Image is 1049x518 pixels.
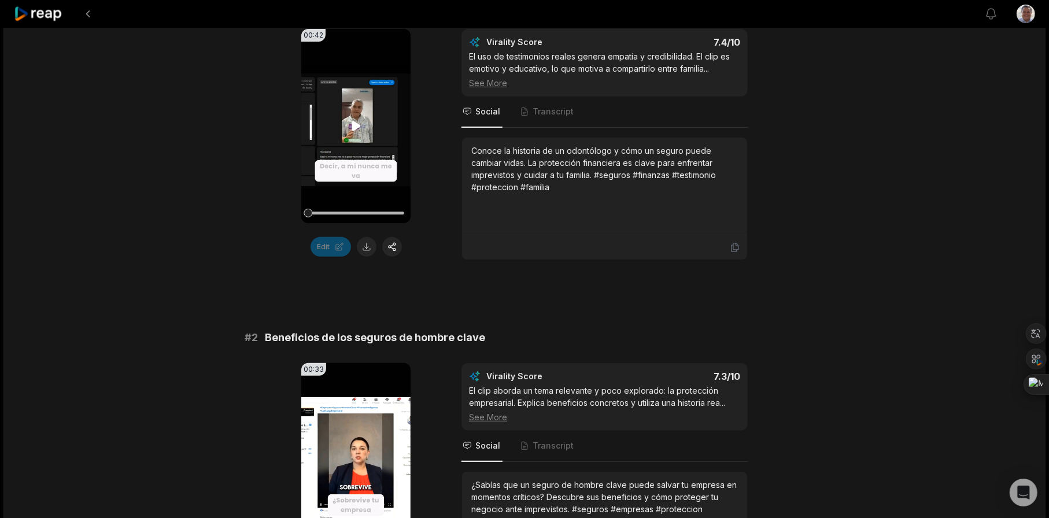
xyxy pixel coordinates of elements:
[475,440,500,452] span: Social
[469,411,740,423] div: See More
[469,77,740,89] div: See More
[486,36,611,48] div: Virality Score
[311,237,351,257] button: Edit
[461,97,748,128] nav: Tabs
[245,330,258,346] span: # 2
[471,145,738,193] div: Conoce la historia de un odontólogo y cómo un seguro puede cambiar vidas. La protección financier...
[301,29,411,223] video: Your browser does not support mp4 format.
[475,106,500,117] span: Social
[469,50,740,89] div: El uso de testimonios reales genera empatía y credibilidad. El clip es emotivo y educativo, lo qu...
[486,371,611,382] div: Virality Score
[533,106,574,117] span: Transcript
[469,384,740,423] div: El clip aborda un tema relevante y poco explorado: la protección empresarial. Explica beneficios ...
[616,371,741,382] div: 7.3 /10
[533,440,574,452] span: Transcript
[461,431,748,462] nav: Tabs
[1010,479,1037,506] div: Open Intercom Messenger
[265,330,485,346] span: Beneficios de los seguros de hombre clave
[616,36,741,48] div: 7.4 /10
